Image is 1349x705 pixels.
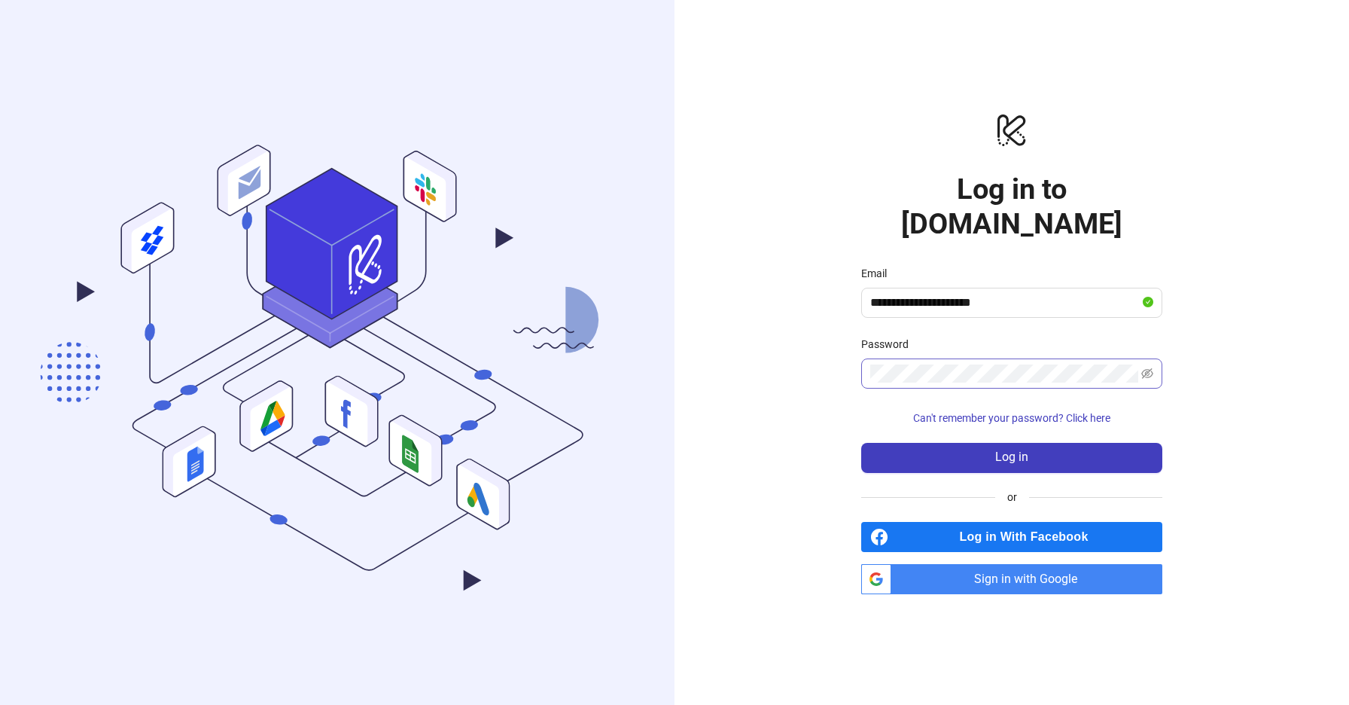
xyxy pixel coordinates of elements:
h1: Log in to [DOMAIN_NAME] [861,172,1162,241]
a: Can't remember your password? Click here [861,412,1162,424]
a: Sign in with Google [861,564,1162,594]
input: Password [870,365,1138,383]
label: Password [861,336,918,352]
span: or [995,489,1029,505]
span: Log in [995,450,1028,464]
span: Log in With Facebook [894,522,1162,552]
span: Sign in with Google [897,564,1162,594]
button: Log in [861,443,1162,473]
input: Email [870,294,1140,312]
button: Can't remember your password? Click here [861,407,1162,431]
a: Log in With Facebook [861,522,1162,552]
label: Email [861,265,897,282]
span: eye-invisible [1141,368,1153,380]
span: Can't remember your password? Click here [913,412,1110,424]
